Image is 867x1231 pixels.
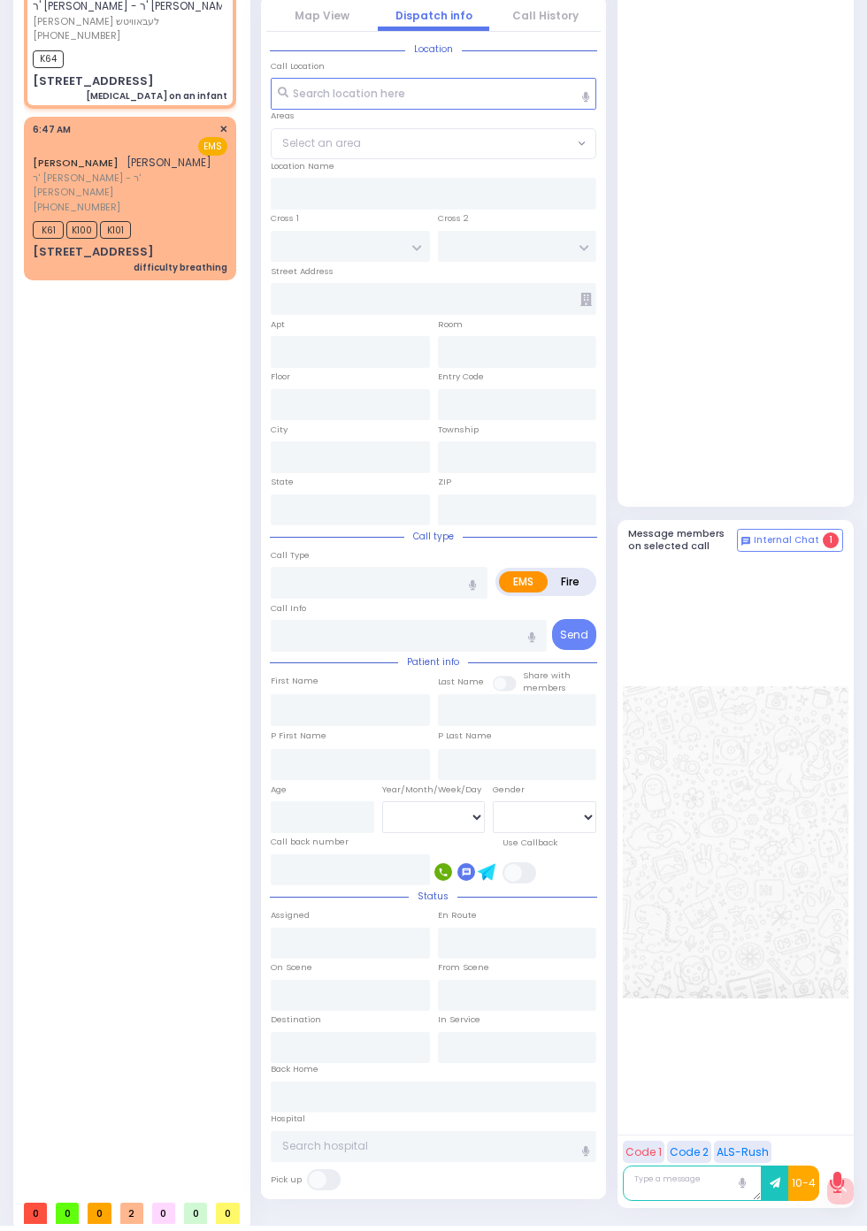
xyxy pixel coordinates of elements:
span: 6:47 AM [33,123,71,136]
span: [PHONE_NUMBER] [33,200,120,214]
label: Age [271,784,287,796]
span: Internal Chat [754,534,819,547]
input: Search hospital [271,1131,596,1163]
label: Call Type [271,549,310,562]
span: 0 [152,1203,175,1225]
label: Hospital [271,1112,305,1125]
label: In Service [438,1013,480,1026]
button: 10-4 [788,1166,819,1201]
label: Destination [271,1013,321,1026]
span: K100 [66,221,97,239]
span: [PERSON_NAME] [127,155,211,170]
button: ALS-Rush [714,1141,771,1163]
span: 2 [120,1203,143,1225]
span: Call type [404,530,463,543]
label: Cross 2 [438,212,469,225]
label: EMS [499,571,548,593]
span: members [523,682,566,693]
span: ר' [PERSON_NAME] - ר' [PERSON_NAME] [33,171,222,200]
span: Patient info [398,655,468,669]
label: City [271,424,288,436]
div: Year/Month/Week/Day [382,784,486,796]
button: Internal Chat 1 [737,529,843,552]
label: Areas [271,110,295,122]
span: 0 [24,1203,47,1225]
label: Fire [547,571,594,593]
label: Cross 1 [271,212,299,225]
div: [STREET_ADDRESS] [33,243,154,261]
span: 1 [823,532,839,548]
span: K64 [33,50,64,68]
label: En Route [438,909,477,921]
input: Search location here [271,78,596,110]
button: Send [552,619,596,650]
span: Status [409,890,457,903]
label: Call Info [271,602,306,615]
span: 0 [216,1203,239,1225]
span: [PHONE_NUMBER] [33,28,120,42]
a: Call History [512,8,579,23]
label: Street Address [271,265,334,278]
a: Map View [295,8,349,23]
span: ✕ [219,122,227,137]
label: Last Name [438,676,484,688]
span: 0 [88,1203,111,1225]
label: First Name [271,675,318,687]
h5: Message members on selected call [628,528,738,551]
span: Other building occupants [580,293,592,306]
label: On Scene [271,961,312,974]
span: 0 [56,1203,79,1225]
label: Location Name [271,160,334,172]
div: [STREET_ADDRESS] [33,73,154,90]
label: State [271,476,294,488]
small: Share with [523,669,571,681]
span: K101 [100,221,131,239]
label: Floor [271,371,290,383]
div: difficulty breathing [134,261,227,274]
span: Select an area [282,135,361,151]
label: Call Location [271,60,325,73]
label: Back Home [271,1063,318,1075]
span: 0 [184,1203,207,1225]
label: From Scene [438,961,489,974]
label: Call back number [271,836,349,848]
span: K61 [33,221,64,239]
a: Dispatch info [395,8,472,23]
button: Code 2 [667,1141,711,1163]
label: Gender [493,784,525,796]
label: Assigned [271,909,310,921]
label: P Last Name [438,730,492,742]
button: Code 1 [623,1141,664,1163]
label: Township [438,424,479,436]
label: Pick up [271,1174,302,1186]
span: Location [405,42,462,56]
a: [PERSON_NAME] [33,156,119,170]
span: EMS [198,137,227,156]
span: [PERSON_NAME] לעבאוויטש [33,14,235,29]
label: Use Callback [503,837,557,849]
img: comment-alt.png [741,537,750,546]
label: Entry Code [438,371,484,383]
label: ZIP [438,476,451,488]
label: Room [438,318,463,331]
div: [MEDICAL_DATA] on an infant [86,89,227,103]
label: P First Name [271,730,326,742]
label: Apt [271,318,285,331]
